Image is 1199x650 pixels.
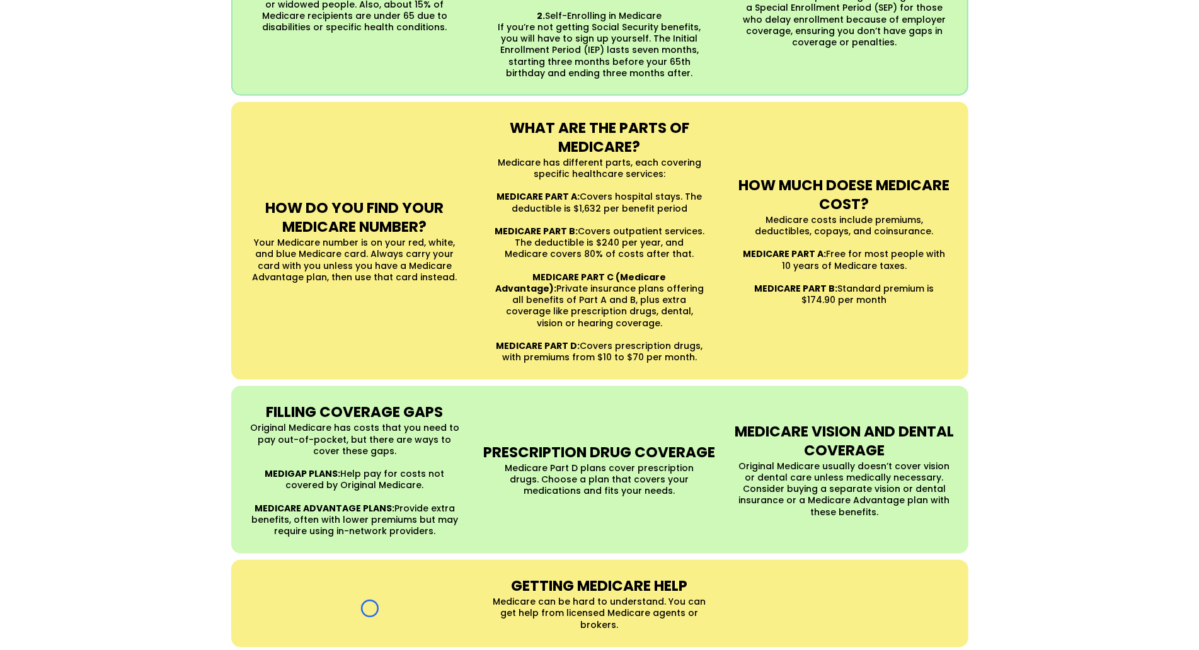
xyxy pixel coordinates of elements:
p: Free for most people with 10 years of Medicare taxes. [738,248,951,271]
p: Help pay for costs not covered by Original Medicare. [248,468,462,491]
p: Original Medicare usually doesn’t cover vision or dental care unless medically necessary. Conside... [738,460,951,518]
p: Covers prescription drugs, with premiums from $10 to $70 per month. [493,340,706,363]
strong: HOW MUCH DOESE MEDICARE COST? [739,175,950,214]
p: Your Medicare number is on your red, white, and blue Medicare card. Always carry your card with y... [248,237,462,283]
strong: MEDICARE PART C (Medicare Advantage): [495,271,667,295]
p: Standard premium is $174.90 per month [738,283,951,305]
p: Covers hospital stays. The deductible is $1,632 per benefit period [493,191,706,214]
strong: 2. [537,9,546,22]
strong: MEDICARE PART B: [755,282,838,295]
strong: WHAT ARE THE PARTS OF MEDICARE? [510,118,689,157]
p: Original Medicare has costs that you need to pay out-of-pocket, but there are ways to cover these... [248,422,462,457]
p: Medicare costs include premiums, deductibles, copays, and coinsurance. [738,214,951,237]
p: Medicare can be hard to understand. You can get help from licensed Medicare agents or brokers. [493,596,706,630]
strong: MEDICARE PART D: [496,339,580,352]
strong: MEDICARE PART A: [743,248,827,260]
p: Covers outpatient services. The deductible is $240 per year, and Medicare covers 80% of costs aft... [493,225,706,260]
p: Provide extra benefits, often with lower premiums but may require using in-network providers. [248,503,462,537]
strong: PRESCRIPTION DRUG COVERAGE [484,442,716,462]
p: If you’re not getting Social Security benefits, you will have to sign up yourself. The Initial En... [493,21,706,79]
strong: MEDICARE ADVANTAGE PLANS: [255,502,394,515]
strong: MEDICARE PART A: [497,190,580,203]
strong: MEDIGAP PLANS: [265,467,340,480]
strong: GETTING MEDICARE HELP [512,576,688,596]
strong: MEDICARE PART B: [495,225,578,237]
strong: HOW DO YOU FIND YOUR MEDICARE NUMBER? [265,198,444,237]
strong: FILLING COVERAGE GAPS [266,402,443,422]
p: Medicare has different parts, each covering specific healthcare services: [493,157,706,180]
strong: MEDICARE VISION AND DENTAL COVERAGE [735,421,954,460]
p: Private insurance plans offering all benefits of Part A and B, plus extra coverage like prescript... [493,271,706,329]
p: Medicare Part D plans cover prescription drugs. Choose a plan that covers your medications and fi... [493,462,706,497]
